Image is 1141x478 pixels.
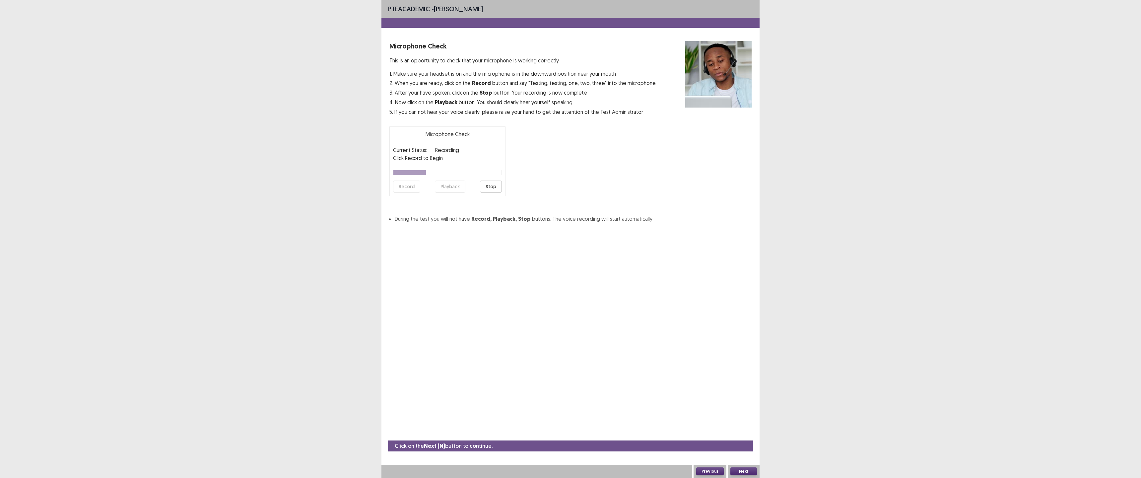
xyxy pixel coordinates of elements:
p: Current Status: [393,146,427,154]
strong: Playback, [493,215,517,222]
img: microphone check [685,41,752,108]
span: PTE academic [388,5,430,13]
p: This is an opportunity to check that your microphone is working correctly. [389,56,656,64]
strong: Record [472,80,491,87]
p: Microphone Check [389,41,656,51]
p: 2. When you are ready, click on the button and say "Testing, testing, one, two, three" into the m... [389,79,656,87]
strong: Stop [480,89,492,96]
p: - [PERSON_NAME] [388,4,483,14]
li: During the test you will not have buttons. The voice recording will start automatically [395,215,752,223]
p: Click on the button to continue. [395,442,493,450]
button: Playback [435,181,465,193]
button: Previous [696,467,724,475]
button: Next [730,467,757,475]
p: 1. Make sure your headset is on and the microphone is in the downward position near your mouth [389,70,656,78]
p: Click Record to Begin [393,154,502,162]
strong: Playback [435,99,457,106]
p: 5. If you can not hear your voice clearly, please raise your hand to get the attention of the Tes... [389,108,656,116]
p: 3. After your have spoken, click on the button. Your recording is now complete [389,89,656,97]
strong: Next (N) [424,442,445,449]
p: Microphone Check [393,130,502,138]
strong: Record, [471,215,492,222]
button: Record [393,181,420,193]
button: Stop [480,181,502,193]
strong: Stop [518,215,531,222]
p: 4. Now click on the button. You should clearly hear yourself speaking [389,98,656,107]
p: recording [435,146,459,154]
